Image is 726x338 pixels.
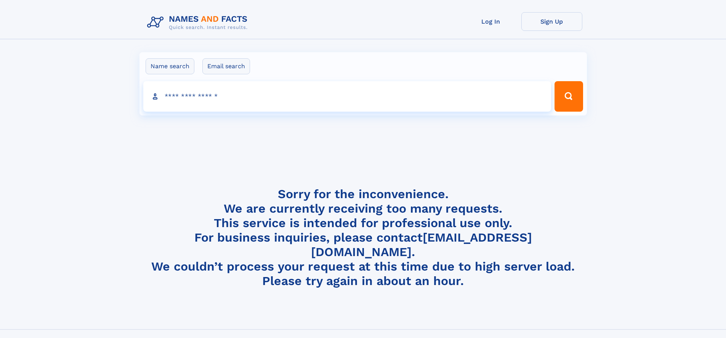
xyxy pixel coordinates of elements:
[144,12,254,33] img: Logo Names and Facts
[521,12,582,31] a: Sign Up
[143,81,551,112] input: search input
[460,12,521,31] a: Log In
[311,230,532,259] a: [EMAIL_ADDRESS][DOMAIN_NAME]
[144,187,582,288] h4: Sorry for the inconvenience. We are currently receiving too many requests. This service is intend...
[202,58,250,74] label: Email search
[146,58,194,74] label: Name search
[555,81,583,112] button: Search Button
